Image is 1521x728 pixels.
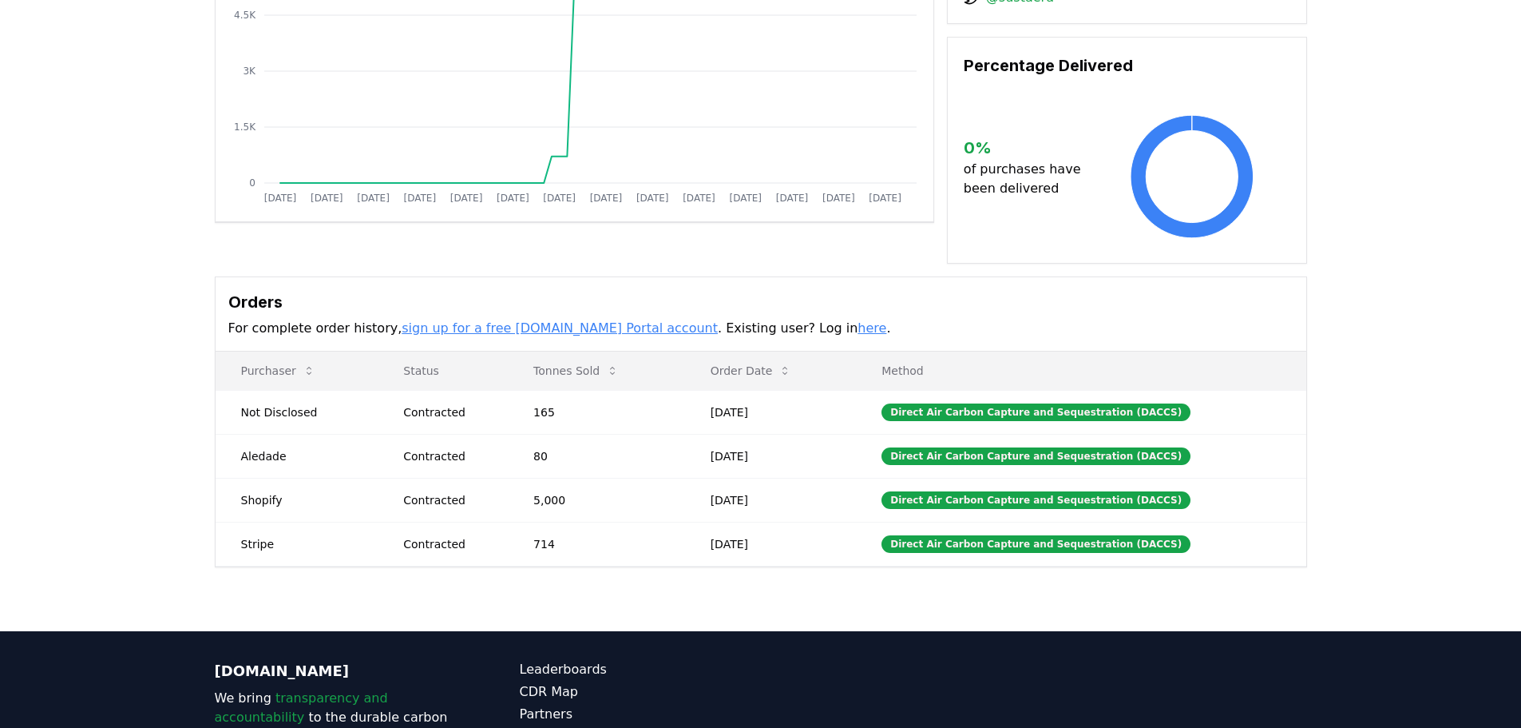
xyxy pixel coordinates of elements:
tspan: [DATE] [636,193,668,204]
div: Contracted [403,536,495,552]
td: 80 [508,434,685,478]
tspan: 3K [243,66,256,77]
td: Stripe [216,522,378,566]
tspan: 1.5K [234,121,256,133]
tspan: [DATE] [683,193,715,204]
tspan: [DATE] [869,193,901,204]
button: Purchaser [228,355,328,387]
div: Direct Air Carbon Capture and Sequestration (DACCS) [881,535,1190,553]
a: sign up for a free [DOMAIN_NAME] Portal account [402,320,718,336]
a: Partners [520,705,761,724]
span: transparency and accountability [215,690,388,725]
tspan: [DATE] [775,193,808,204]
tspan: [DATE] [543,193,576,204]
a: here [858,320,886,336]
td: [DATE] [685,522,857,566]
td: [DATE] [685,478,857,522]
a: CDR Map [520,682,761,702]
a: Leaderboards [520,660,761,679]
p: of purchases have been delivered [964,160,1094,198]
tspan: 0 [249,177,255,189]
div: Direct Air Carbon Capture and Sequestration (DACCS) [881,404,1190,421]
p: Status [390,363,495,379]
button: Tonnes Sold [521,355,632,387]
div: Direct Air Carbon Capture and Sequestration (DACCS) [881,448,1190,465]
tspan: [DATE] [822,193,855,204]
td: 714 [508,522,685,566]
td: 5,000 [508,478,685,522]
p: [DOMAIN_NAME] [215,660,456,682]
tspan: [DATE] [729,193,762,204]
tspan: [DATE] [263,193,296,204]
div: Direct Air Carbon Capture and Sequestration (DACCS) [881,491,1190,509]
td: Not Disclosed [216,390,378,434]
p: Method [869,363,1293,379]
h3: Orders [228,290,1293,314]
tspan: [DATE] [589,193,622,204]
tspan: [DATE] [357,193,390,204]
tspan: [DATE] [450,193,482,204]
div: Contracted [403,492,495,508]
div: Contracted [403,404,495,420]
td: [DATE] [685,390,857,434]
tspan: [DATE] [497,193,529,204]
div: Contracted [403,448,495,464]
h3: 0 % [964,136,1094,160]
h3: Percentage Delivered [964,54,1290,78]
tspan: 4.5K [234,10,256,21]
td: Shopify [216,478,378,522]
button: Order Date [698,355,805,387]
td: Aledade [216,434,378,478]
tspan: [DATE] [310,193,343,204]
td: 165 [508,390,685,434]
p: For complete order history, . Existing user? Log in . [228,319,1293,338]
td: [DATE] [685,434,857,478]
tspan: [DATE] [403,193,436,204]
